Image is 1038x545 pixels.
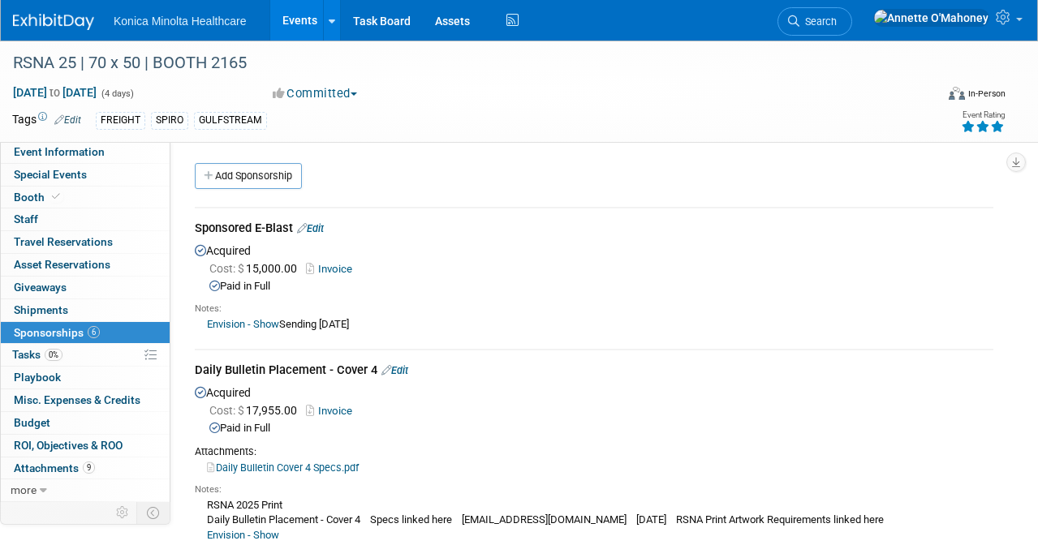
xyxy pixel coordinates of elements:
[47,86,62,99] span: to
[1,457,170,479] a: Attachments9
[12,111,81,130] td: Tags
[1,322,170,344] a: Sponsorships6
[96,112,145,129] div: FREIGHT
[860,84,1006,109] div: Event Format
[195,362,993,382] div: Daily Bulletin Placement - Cover 4
[1,389,170,411] a: Misc. Expenses & Credits
[1,277,170,298] a: Giveaways
[151,112,188,129] div: SPIRO
[52,192,60,201] i: Booth reservation complete
[45,349,62,361] span: 0%
[14,326,100,339] span: Sponsorships
[949,87,965,100] img: Format-Inperson.png
[88,326,100,338] span: 6
[14,168,87,181] span: Special Events
[1,208,170,230] a: Staff
[12,85,97,100] span: [DATE] [DATE]
[209,262,246,275] span: Cost: $
[381,364,408,376] a: Edit
[297,222,324,234] a: Edit
[7,49,921,78] div: RSNA 25 | 70 x 50 | BOOTH 2165
[195,163,302,189] a: Add Sponsorship
[777,7,852,36] a: Search
[12,348,62,361] span: Tasks
[194,112,267,129] div: GULFSTREAM
[967,88,1006,100] div: In-Person
[114,15,246,28] span: Konica Minolta Healthcare
[1,254,170,276] a: Asset Reservations
[195,444,993,459] div: Attachments:
[1,412,170,434] a: Budget
[1,479,170,501] a: more
[873,9,989,27] img: Annette O'Mahoney
[14,258,110,271] span: Asset Reservations
[195,496,993,543] div: RSNA 2025 Print Daily Bulletin Placement - Cover 4 Specs linked here [EMAIL_ADDRESS][DOMAIN_NAME]...
[195,220,993,240] div: Sponsored E-Blast
[14,461,95,474] span: Attachments
[1,299,170,321] a: Shipments
[14,393,140,406] span: Misc. Expenses & Credits
[14,303,68,316] span: Shipments
[100,88,134,99] span: (4 days)
[1,344,170,366] a: Tasks0%
[799,15,837,28] span: Search
[209,404,304,417] span: 17,955.00
[195,240,993,337] div: Acquired
[1,367,170,388] a: Playbook
[207,318,279,330] a: Envision - Show
[306,405,359,417] a: Invoice
[1,141,170,163] a: Event Information
[207,461,359,474] a: Daily Bulletin Cover 4 Specs.pdf
[209,279,993,294] div: Paid in Full
[207,529,279,541] a: Envision - Show
[1,231,170,253] a: Travel Reservations
[14,235,113,248] span: Travel Reservations
[1,164,170,186] a: Special Events
[13,14,94,30] img: ExhibitDay
[54,114,81,126] a: Edit
[209,421,993,436] div: Paid in Full
[14,191,63,204] span: Booth
[14,416,50,429] span: Budget
[209,262,304,275] span: 15,000.00
[14,145,105,158] span: Event Information
[195,483,993,496] div: Notes:
[137,502,170,523] td: Toggle Event Tabs
[195,315,993,333] div: Sending [DATE]
[14,281,67,294] span: Giveaways
[1,187,170,208] a: Booth
[209,404,246,417] span: Cost: $
[109,502,137,523] td: Personalize Event Tab Strip
[14,439,123,452] span: ROI, Objectives & ROO
[306,263,359,275] a: Invoice
[195,303,993,315] div: Notes:
[267,85,364,102] button: Committed
[961,111,1005,119] div: Event Rating
[14,371,61,384] span: Playbook
[1,435,170,457] a: ROI, Objectives & ROO
[11,483,37,496] span: more
[14,212,38,225] span: Staff
[83,461,95,474] span: 9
